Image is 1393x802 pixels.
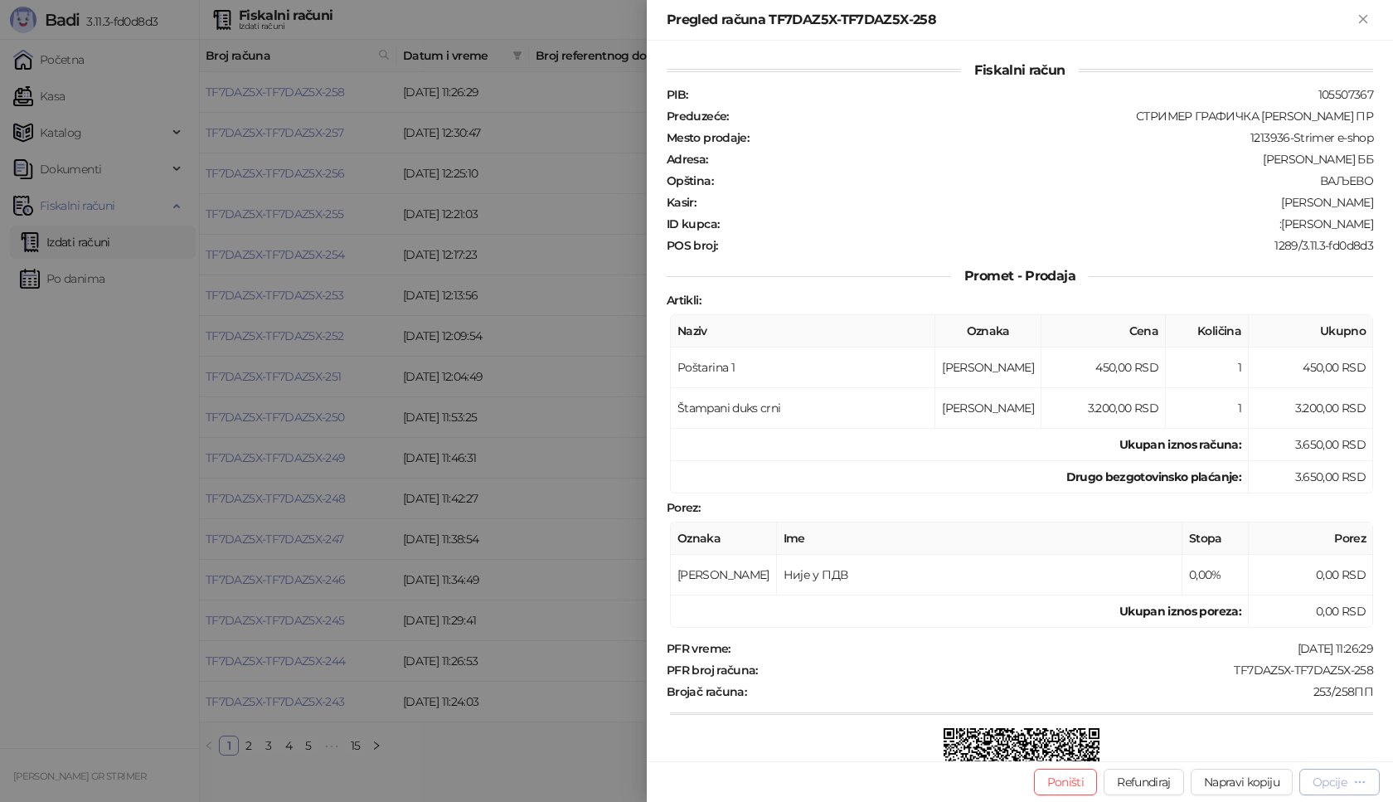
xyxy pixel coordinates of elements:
div: 1289/3.11.3-fd0d8d3 [719,238,1375,253]
strong: Artikli : [667,293,701,308]
td: 0,00 RSD [1249,595,1373,628]
td: Štampani duks crni [671,388,935,429]
td: 3.200,00 RSD [1249,388,1373,429]
td: 1 [1166,348,1249,388]
td: 450,00 RSD [1249,348,1373,388]
strong: Mesto prodaje : [667,130,749,145]
div: :[PERSON_NAME] [721,216,1375,231]
div: [PERSON_NAME] ББ [710,152,1375,167]
div: 253/258ПП [748,684,1375,699]
td: Poštarina 1 [671,348,935,388]
span: Fiskalni račun [961,62,1078,78]
button: Napravi kopiju [1191,769,1293,795]
td: 3.650,00 RSD [1249,429,1373,461]
th: Cena [1041,315,1166,348]
strong: POS broj : [667,238,717,253]
th: Oznaka [671,523,777,555]
button: Opcije [1299,769,1380,795]
div: Opcije [1313,775,1347,790]
td: 1 [1166,388,1249,429]
strong: Ukupan iznos poreza: [1119,604,1241,619]
th: Oznaka [935,315,1041,348]
strong: PIB : [667,87,687,102]
div: [DATE] 11:26:29 [732,641,1375,656]
span: Promet - Prodaja [951,268,1089,284]
td: 3.200,00 RSD [1041,388,1166,429]
td: Није у ПДВ [777,555,1182,595]
strong: Kasir : [667,195,696,210]
strong: Preduzeće : [667,109,729,124]
div: 105507367 [689,87,1375,102]
td: [PERSON_NAME] [935,348,1041,388]
td: 0,00 RSD [1249,555,1373,595]
strong: PFR broj računa : [667,663,758,678]
strong: Porez : [667,500,700,515]
th: Ime [777,523,1182,555]
strong: Brojač računa : [667,684,746,699]
th: Ukupno [1249,315,1373,348]
button: Refundiraj [1104,769,1184,795]
strong: Adresa : [667,152,708,167]
strong: Drugo bezgotovinsko plaćanje : [1066,469,1241,484]
button: Poništi [1034,769,1098,795]
div: TF7DAZ5X-TF7DAZ5X-258 [760,663,1375,678]
div: СТРИМЕР ГРАФИЧКА [PERSON_NAME] ПР [730,109,1375,124]
strong: Opština : [667,173,713,188]
div: [PERSON_NAME] [697,195,1375,210]
td: [PERSON_NAME] [671,555,777,595]
th: Količina [1166,315,1249,348]
span: Napravi kopiju [1204,775,1279,790]
strong: PFR vreme : [667,641,730,656]
td: 0,00% [1182,555,1249,595]
button: Zatvori [1353,10,1373,30]
td: 450,00 RSD [1041,348,1166,388]
strong: ID kupca : [667,216,719,231]
div: Pregled računa TF7DAZ5X-TF7DAZ5X-258 [667,10,1353,30]
td: 3.650,00 RSD [1249,461,1373,493]
div: 1213936-Strimer e-shop [750,130,1375,145]
strong: Ukupan iznos računa : [1119,437,1241,452]
th: Naziv [671,315,935,348]
td: [PERSON_NAME] [935,388,1041,429]
div: ВАЉЕВО [715,173,1375,188]
th: Stopa [1182,523,1249,555]
th: Porez [1249,523,1373,555]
